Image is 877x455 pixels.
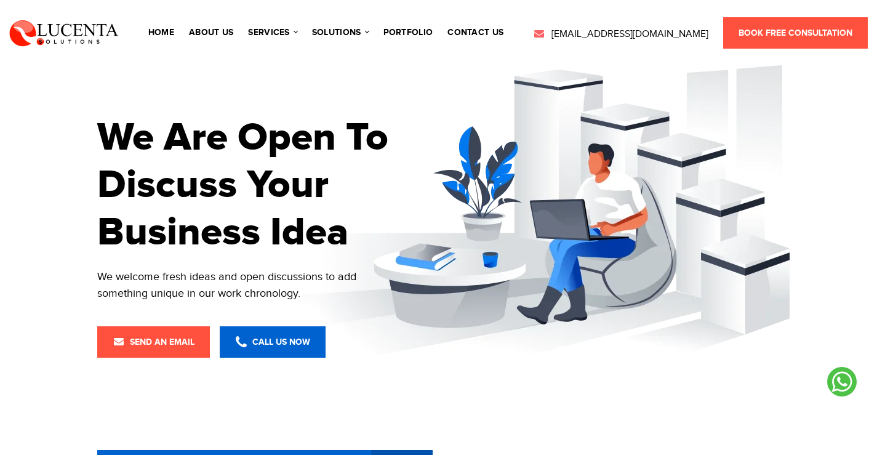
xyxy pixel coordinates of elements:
[312,28,369,37] a: solutions
[723,17,868,49] a: Book Free Consultation
[189,28,233,37] a: About Us
[383,28,433,37] a: portfolio
[248,28,297,37] a: services
[235,337,310,347] span: Call Us Now
[739,28,852,38] span: Book Free Consultation
[9,18,119,47] img: Lucenta Solutions
[97,268,368,302] div: We welcome fresh ideas and open discussions to add something unique in our work chronology.
[148,28,174,37] a: Home
[97,115,436,256] h1: We Are Open To Discuss Your Business Idea
[113,337,194,347] span: Send an Email
[220,326,326,358] a: Call Us Now
[97,326,210,358] a: Send an Email
[447,28,503,37] a: contact us
[533,27,708,42] a: [EMAIL_ADDRESS][DOMAIN_NAME]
